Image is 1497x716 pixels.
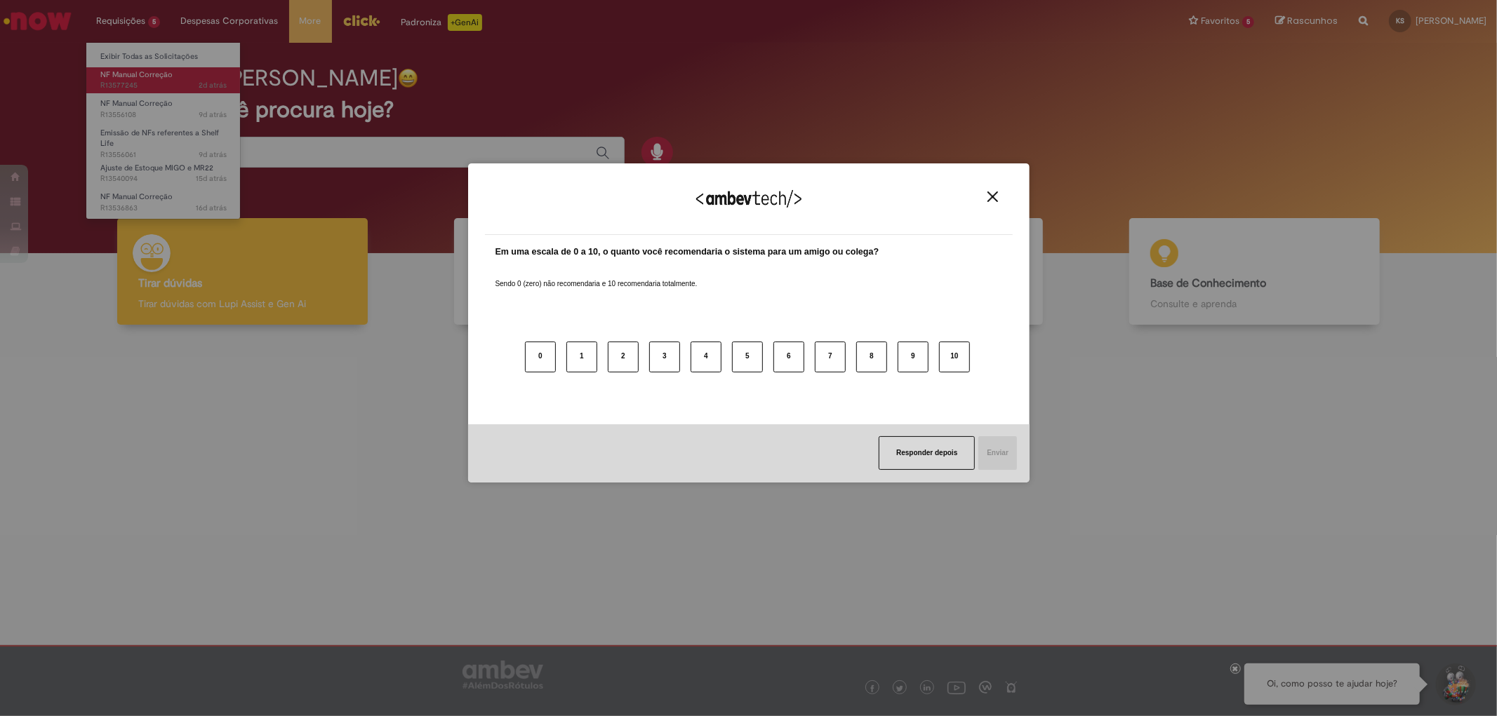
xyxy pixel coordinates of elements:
[898,342,929,372] button: 9
[856,342,887,372] button: 8
[983,191,1002,203] button: Close
[649,342,680,372] button: 3
[987,191,998,202] img: Close
[815,342,846,372] button: 7
[608,342,639,372] button: 2
[773,342,804,372] button: 6
[691,342,721,372] button: 4
[495,245,879,259] label: Em uma escala de 0 a 10, o quanto você recomendaria o sistema para um amigo ou colega?
[732,342,763,372] button: 5
[566,342,597,372] button: 1
[525,342,556,372] button: 0
[939,342,970,372] button: 10
[495,262,698,289] label: Sendo 0 (zero) não recomendaria e 10 recomendaria totalmente.
[879,436,975,470] button: Responder depois
[696,190,801,208] img: Logo Ambevtech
